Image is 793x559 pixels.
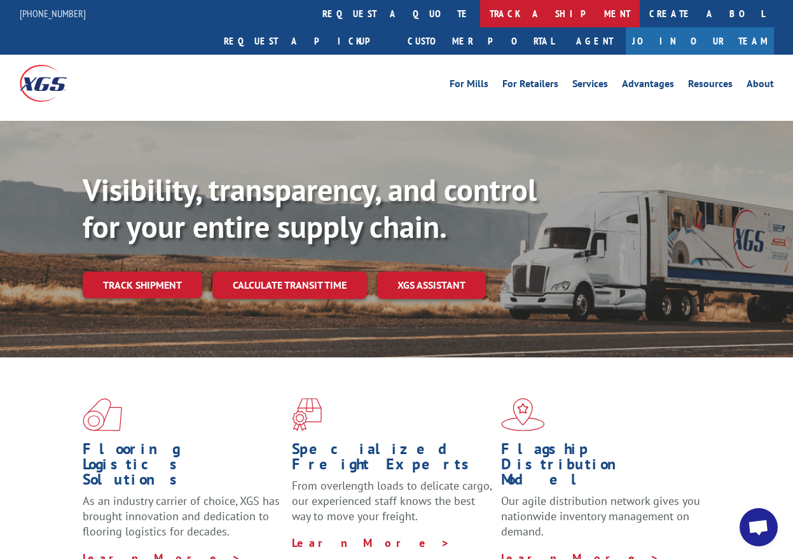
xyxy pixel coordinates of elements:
a: Customer Portal [398,27,563,55]
span: Our agile distribution network gives you nationwide inventory management on demand. [501,493,700,539]
a: For Retailers [502,79,558,93]
b: Visibility, transparency, and control for your entire supply chain. [83,170,537,246]
a: About [747,79,774,93]
img: xgs-icon-flagship-distribution-model-red [501,398,545,431]
img: xgs-icon-focused-on-flooring-red [292,398,322,431]
a: Advantages [622,79,674,93]
a: XGS ASSISTANT [377,272,486,299]
p: From overlength loads to delicate cargo, our experienced staff knows the best way to move your fr... [292,478,492,535]
h1: Flagship Distribution Model [501,441,701,493]
a: Track shipment [83,272,202,298]
h1: Flooring Logistics Solutions [83,441,282,493]
a: Agent [563,27,626,55]
a: Resources [688,79,733,93]
a: Services [572,79,608,93]
a: [PHONE_NUMBER] [20,7,86,20]
img: xgs-icon-total-supply-chain-intelligence-red [83,398,122,431]
h1: Specialized Freight Experts [292,441,492,478]
a: Calculate transit time [212,272,367,299]
a: Request a pickup [214,27,398,55]
div: Open chat [740,508,778,546]
a: For Mills [450,79,488,93]
span: As an industry carrier of choice, XGS has brought innovation and dedication to flooring logistics... [83,493,280,539]
a: Join Our Team [626,27,774,55]
a: Learn More > [292,535,450,550]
